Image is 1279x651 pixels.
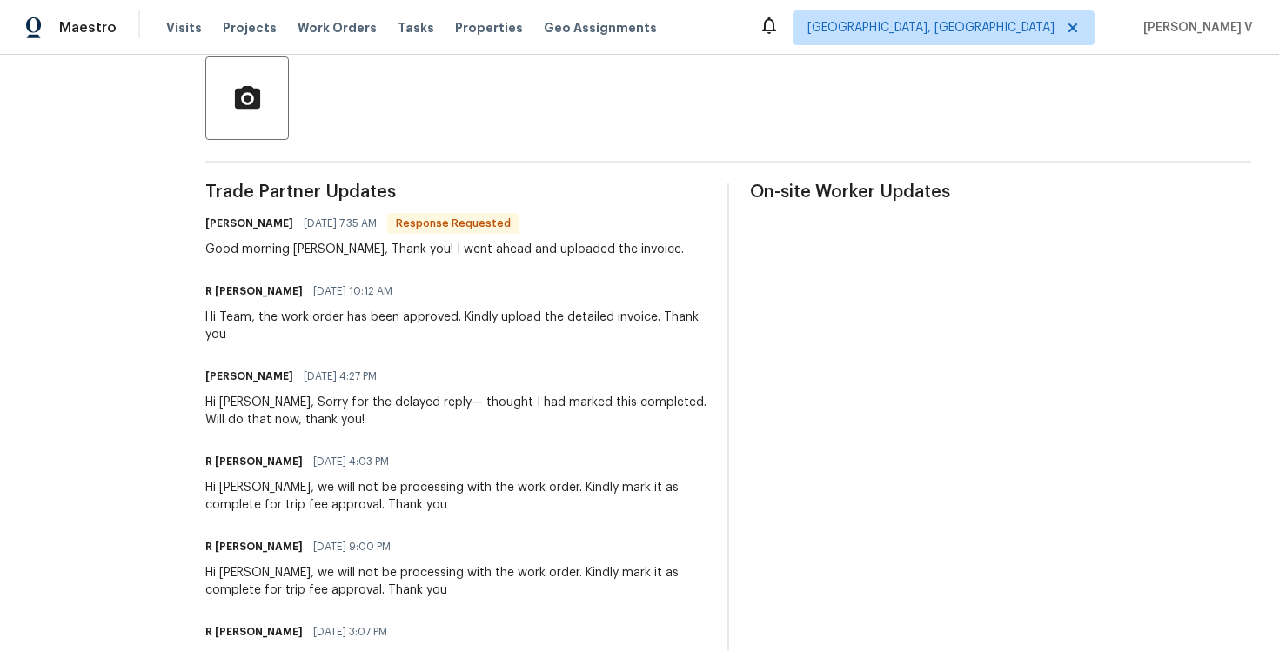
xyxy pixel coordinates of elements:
div: Hi [PERSON_NAME], we will not be processing with the work order. Kindly mark it as complete for t... [205,564,706,599]
span: [PERSON_NAME] V [1136,19,1253,37]
div: Hi [PERSON_NAME], we will not be processing with the work order. Kindly mark it as complete for t... [205,479,706,514]
h6: R [PERSON_NAME] [205,453,303,470]
span: [DATE] 10:12 AM [313,282,392,300]
span: [GEOGRAPHIC_DATA], [GEOGRAPHIC_DATA] [807,19,1055,37]
div: Good morning [PERSON_NAME], Thank you! I went ahead and uploaded the invoice. [205,241,684,258]
span: [DATE] 7:35 AM [304,215,377,232]
span: Trade Partner Updates [205,183,706,201]
span: [DATE] 4:03 PM [313,453,389,470]
h6: R [PERSON_NAME] [205,538,303,555]
span: [DATE] 9:00 PM [313,538,391,555]
span: Geo Assignments [544,19,657,37]
span: [DATE] 3:07 PM [313,623,387,641]
h6: [PERSON_NAME] [205,368,293,385]
span: On-site Worker Updates [750,183,1251,201]
span: Maestro [59,19,117,37]
span: [DATE] 4:27 PM [304,368,377,385]
span: Visits [166,19,202,37]
h6: R [PERSON_NAME] [205,282,303,300]
span: Response Requested [389,215,518,232]
span: Tasks [398,22,434,34]
h6: [PERSON_NAME] [205,215,293,232]
div: Hi Team, the work order has been approved. Kindly upload the detailed invoice. Thank you [205,309,706,343]
span: Projects [223,19,277,37]
span: Properties [455,19,523,37]
span: Work Orders [298,19,377,37]
h6: R [PERSON_NAME] [205,623,303,641]
div: Hi [PERSON_NAME], Sorry for the delayed reply— thought I had marked this completed. Will do that ... [205,394,706,428]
